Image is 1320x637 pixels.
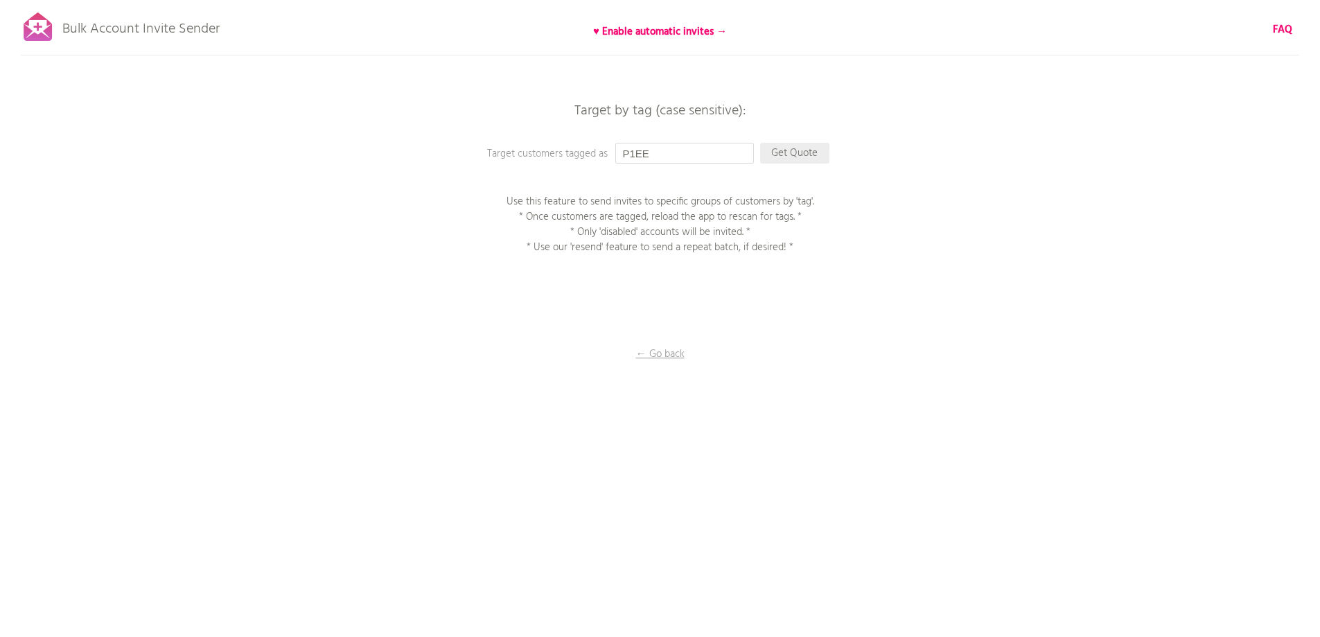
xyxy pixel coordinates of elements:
p: ← Go back [591,347,730,362]
b: ♥ Enable automatic invites → [593,24,727,40]
p: Use this feature to send invites to specific groups of customers by 'tag'. * Once customers are t... [487,194,834,255]
p: Target customers tagged as [487,146,764,162]
input: Enter a tag... [615,143,754,164]
p: Get Quote [760,143,829,164]
p: Bulk Account Invite Sender [62,8,220,43]
a: FAQ [1273,22,1292,37]
p: Target by tag (case sensitive): [452,104,868,118]
b: FAQ [1273,21,1292,38]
